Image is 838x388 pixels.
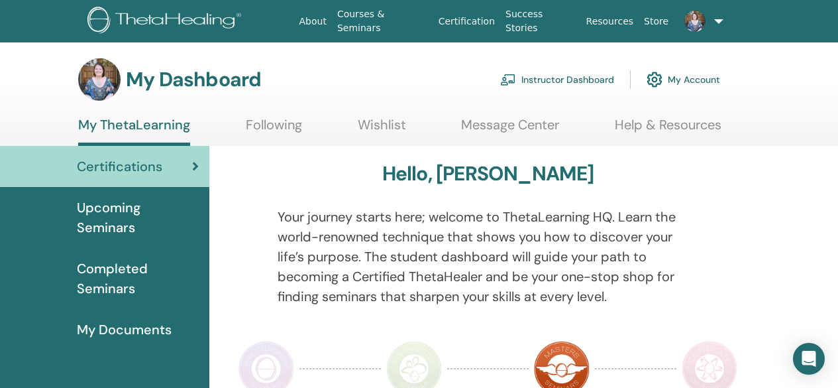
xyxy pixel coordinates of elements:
img: chalkboard-teacher.svg [500,74,516,86]
span: Upcoming Seminars [77,198,199,237]
a: Wishlist [358,117,406,143]
h3: My Dashboard [126,68,261,92]
h3: Hello, [PERSON_NAME] [382,162,594,186]
a: Following [246,117,302,143]
a: Store [639,9,674,34]
a: Certification [433,9,500,34]
img: default.jpg [684,11,706,32]
img: default.jpg [78,58,121,101]
a: Success Stories [500,2,580,40]
a: My Account [647,65,720,94]
img: cog.svg [647,68,662,91]
a: Courses & Seminars [332,2,433,40]
p: Your journey starts here; welcome to ThetaLearning HQ. Learn the world-renowned technique that sh... [278,207,699,306]
a: Instructor Dashboard [500,65,614,94]
a: About [294,9,332,34]
div: Open Intercom Messenger [793,343,825,375]
span: Certifications [77,157,162,176]
img: logo.png [87,7,246,36]
a: My ThetaLearning [78,117,190,146]
a: Resources [581,9,639,34]
span: Completed Seminars [77,259,199,298]
a: Help & Resources [615,117,721,143]
a: Message Center [461,117,559,143]
span: My Documents [77,320,172,340]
